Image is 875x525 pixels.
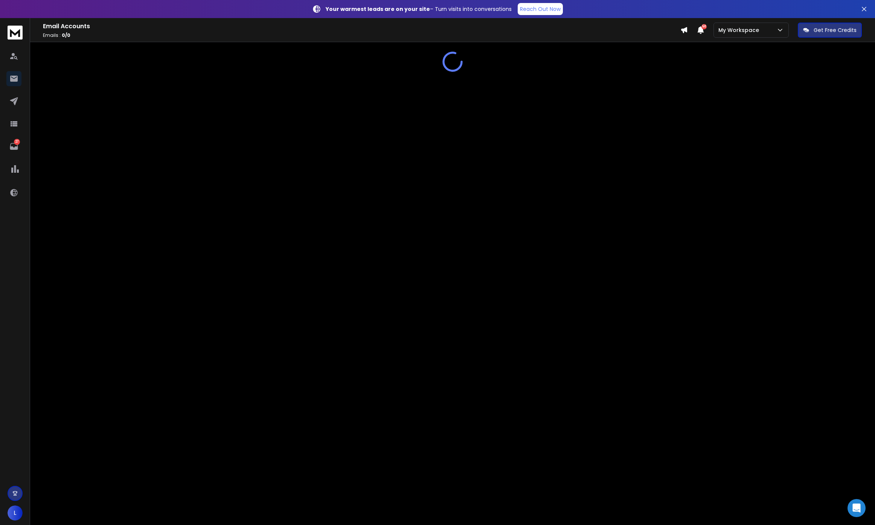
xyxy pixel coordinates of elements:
[520,5,561,13] p: Reach Out Now
[8,505,23,520] button: L
[43,22,680,31] h1: Email Accounts
[14,139,20,145] p: 27
[701,24,707,29] span: 50
[6,139,21,154] a: 27
[326,5,430,13] strong: Your warmest leads are on your site
[848,499,866,517] div: Open Intercom Messenger
[518,3,563,15] a: Reach Out Now
[8,26,23,40] img: logo
[62,32,70,38] span: 0 / 0
[43,32,680,38] p: Emails :
[718,26,762,34] p: My Workspace
[326,5,512,13] p: – Turn visits into conversations
[814,26,857,34] p: Get Free Credits
[798,23,862,38] button: Get Free Credits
